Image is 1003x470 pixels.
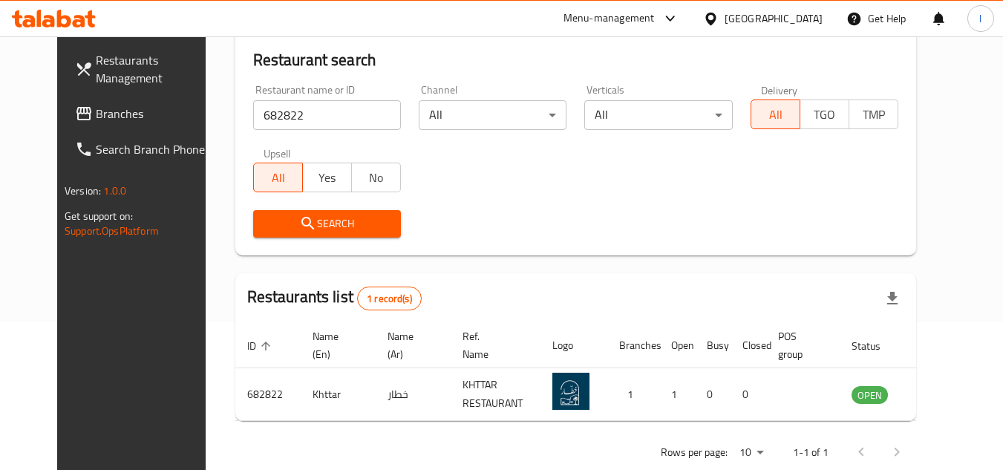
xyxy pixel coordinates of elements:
th: Open [659,323,695,368]
span: Restaurants Management [96,51,213,87]
button: Yes [302,163,352,192]
td: 0 [731,368,766,421]
div: Export file [875,281,910,316]
p: 1-1 of 1 [793,443,829,462]
span: Search [265,215,389,233]
a: Support.OpsPlatform [65,221,159,241]
span: All [260,167,297,189]
span: ID [247,337,275,355]
div: [GEOGRAPHIC_DATA] [725,10,823,27]
div: Total records count [357,287,422,310]
a: Search Branch Phone [63,131,225,167]
a: Branches [63,96,225,131]
h2: Restaurant search [253,49,898,71]
span: Version: [65,181,101,200]
div: Rows per page: [734,442,769,464]
div: All [584,100,732,130]
input: Search for restaurant name or ID.. [253,100,401,130]
td: 682822 [235,368,301,421]
button: Search [253,210,401,238]
td: KHTTAR RESTAURANT [451,368,540,421]
span: Get support on: [65,206,133,226]
th: Closed [731,323,766,368]
div: Menu-management [563,10,655,27]
span: All [757,104,794,125]
th: Logo [540,323,607,368]
td: 0 [695,368,731,421]
span: Search Branch Phone [96,140,213,158]
span: Yes [309,167,346,189]
td: 1 [659,368,695,421]
span: No [358,167,395,189]
span: TMP [855,104,892,125]
img: Khttar [552,373,589,410]
span: 1 record(s) [358,292,421,306]
span: Branches [96,105,213,123]
button: All [253,163,303,192]
div: All [419,100,566,130]
td: Khttar [301,368,376,421]
span: l [979,10,981,27]
table: enhanced table [235,323,969,421]
th: Busy [695,323,731,368]
a: Restaurants Management [63,42,225,96]
span: TGO [806,104,843,125]
th: Branches [607,323,659,368]
span: Name (Ar) [388,327,433,363]
h2: Restaurants list [247,286,422,310]
div: OPEN [852,386,888,404]
span: Ref. Name [463,327,523,363]
label: Upsell [264,148,291,158]
button: No [351,163,401,192]
label: Delivery [761,85,798,95]
span: Status [852,337,900,355]
button: All [751,99,800,129]
button: TMP [849,99,898,129]
span: OPEN [852,387,888,404]
button: TGO [800,99,849,129]
p: Rows per page: [661,443,728,462]
td: 1 [607,368,659,421]
td: خطار [376,368,451,421]
span: POS group [778,327,822,363]
span: 1.0.0 [103,181,126,200]
span: Name (En) [313,327,358,363]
